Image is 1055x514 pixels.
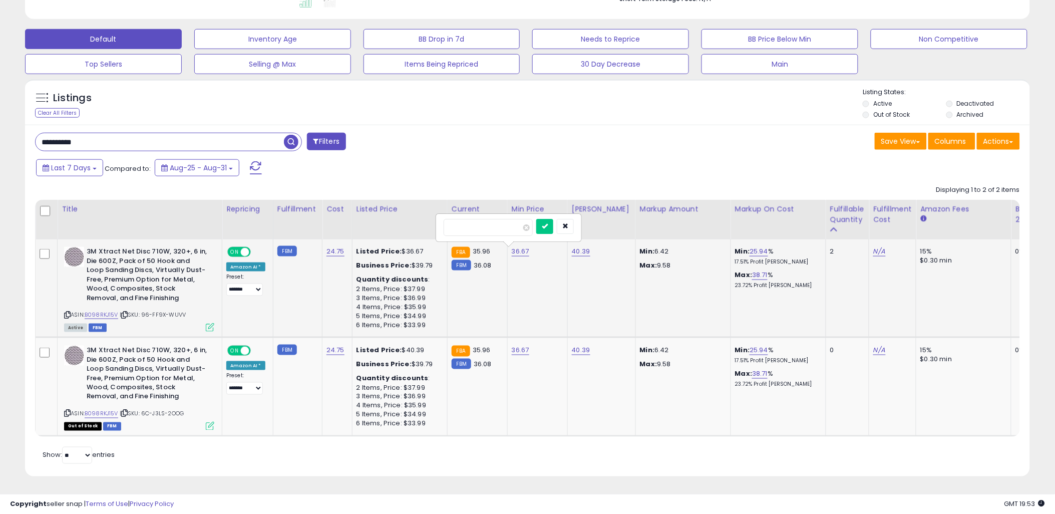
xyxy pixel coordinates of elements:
div: Fulfillment [277,204,318,214]
div: Clear All Filters [35,108,80,118]
div: 6 Items, Price: $33.99 [357,419,440,428]
div: 3 Items, Price: $36.99 [357,294,440,303]
span: 2025-09-8 19:53 GMT [1004,499,1045,508]
div: Title [62,204,218,214]
span: | SKU: 96-FF9X-WUVV [120,311,186,319]
span: ON [228,248,241,256]
div: % [735,247,818,266]
label: Out of Stock [873,110,910,119]
div: 2 Items, Price: $37.99 [357,285,440,294]
label: Active [873,99,892,108]
div: 4 Items, Price: $35.99 [357,303,440,312]
p: 17.51% Profit [PERSON_NAME] [735,259,818,266]
div: $0.30 min [920,355,1003,364]
div: 15% [920,346,1003,355]
a: 24.75 [326,345,344,355]
div: seller snap | | [10,499,174,509]
a: B098RKJ15V [85,311,118,319]
div: 6 Items, Price: $33.99 [357,321,440,330]
div: Preset: [226,274,265,296]
p: 9.58 [640,360,723,369]
b: Business Price: [357,261,412,270]
strong: Max: [640,261,657,270]
div: % [735,346,818,364]
b: Business Price: [357,359,412,369]
div: ASIN: [64,247,214,331]
span: Compared to: [105,164,151,173]
div: $39.79 [357,261,440,270]
div: Amazon AI * [226,263,265,272]
div: 5 Items, Price: $34.99 [357,410,440,419]
small: FBM [452,359,471,369]
small: FBA [452,247,470,258]
div: ASIN: [64,346,214,429]
span: Aug-25 - Aug-31 [170,163,227,173]
button: Last 7 Days [36,159,103,176]
label: Deactivated [957,99,994,108]
span: FBM [103,422,121,431]
small: FBM [277,345,297,355]
div: 0% [1015,346,1048,355]
strong: Min: [640,246,655,256]
div: Markup Amount [640,204,727,214]
div: [PERSON_NAME] [572,204,631,214]
button: BB Drop in 7d [364,29,520,49]
div: Amazon Fees [920,204,1007,214]
div: 5 Items, Price: $34.99 [357,312,440,321]
span: FBM [89,324,107,332]
a: Privacy Policy [130,499,174,508]
span: OFF [249,248,265,256]
b: 3M Xtract Net Disc 710W, 320+, 6 in, Die 600Z, Pack of 50 Hook and Loop Sanding Discs, Virtually ... [87,346,208,404]
div: 3 Items, Price: $36.99 [357,392,440,401]
div: Displaying 1 to 2 of 2 items [936,185,1020,195]
p: 17.51% Profit [PERSON_NAME] [735,357,818,364]
div: Preset: [226,372,265,395]
div: % [735,271,818,289]
a: 40.39 [572,345,590,355]
button: BB Price Below Min [701,29,858,49]
p: 6.42 [640,346,723,355]
div: % [735,369,818,388]
div: 2 [830,247,861,256]
div: 15% [920,247,1003,256]
span: Columns [935,136,966,146]
button: Actions [977,133,1020,150]
button: Main [701,54,858,74]
div: Fulfillable Quantity [830,204,865,225]
button: 30 Day Decrease [532,54,689,74]
small: FBM [452,260,471,271]
b: Min: [735,345,750,355]
p: 6.42 [640,247,723,256]
div: $0.30 min [920,256,1003,265]
a: 38.71 [752,369,768,379]
div: Markup on Cost [735,204,822,214]
b: Max: [735,369,753,378]
a: 40.39 [572,246,590,256]
button: Top Sellers [25,54,182,74]
b: Max: [735,270,753,280]
b: Listed Price: [357,246,402,256]
div: 0 [830,346,861,355]
div: Cost [326,204,348,214]
button: Inventory Age [194,29,351,49]
button: Save View [875,133,927,150]
small: FBM [277,246,297,256]
button: Default [25,29,182,49]
div: Fulfillment Cost [873,204,912,225]
button: Items Being Repriced [364,54,520,74]
span: 36.08 [474,261,492,270]
div: $36.67 [357,247,440,256]
p: Listing States: [863,88,1030,97]
b: Listed Price: [357,345,402,355]
div: 0% [1015,247,1048,256]
th: The percentage added to the cost of goods (COGS) that forms the calculator for Min & Max prices. [731,200,826,239]
span: OFF [249,347,265,355]
small: FBA [452,346,470,357]
a: 36.67 [512,345,529,355]
p: 23.72% Profit [PERSON_NAME] [735,381,818,388]
div: Listed Price [357,204,443,214]
button: Columns [928,133,975,150]
label: Archived [957,110,984,119]
span: Show: entries [43,450,115,460]
small: Amazon Fees. [920,214,926,223]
